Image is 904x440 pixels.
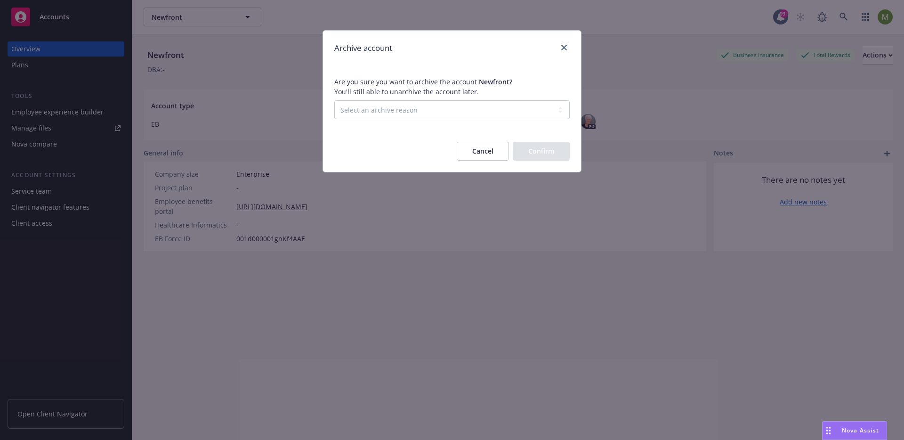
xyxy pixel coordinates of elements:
[457,142,509,161] button: Cancel
[334,42,392,54] h1: Archive account
[558,42,570,53] a: close
[822,421,887,440] button: Nova Assist
[842,426,879,434] span: Nova Assist
[334,87,570,97] span: You'll still able to unarchive the account later.
[334,77,570,97] span: Are you sure you want to archive the account
[823,422,834,440] div: Drag to move
[479,77,512,86] span: Newfront ?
